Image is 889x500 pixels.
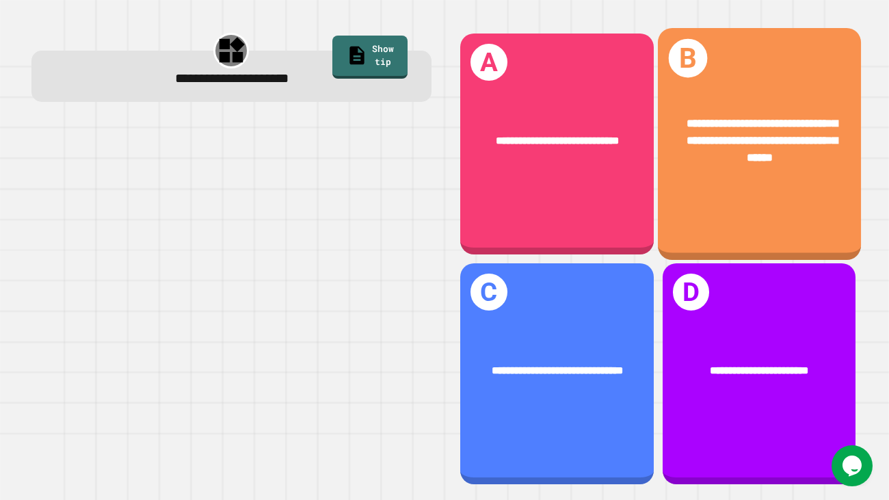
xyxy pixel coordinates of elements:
[332,36,408,79] a: Show tip
[470,44,507,81] h1: A
[470,274,507,311] h1: C
[668,39,707,78] h1: B
[673,274,710,311] h1: D
[832,445,875,486] iframe: chat widget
